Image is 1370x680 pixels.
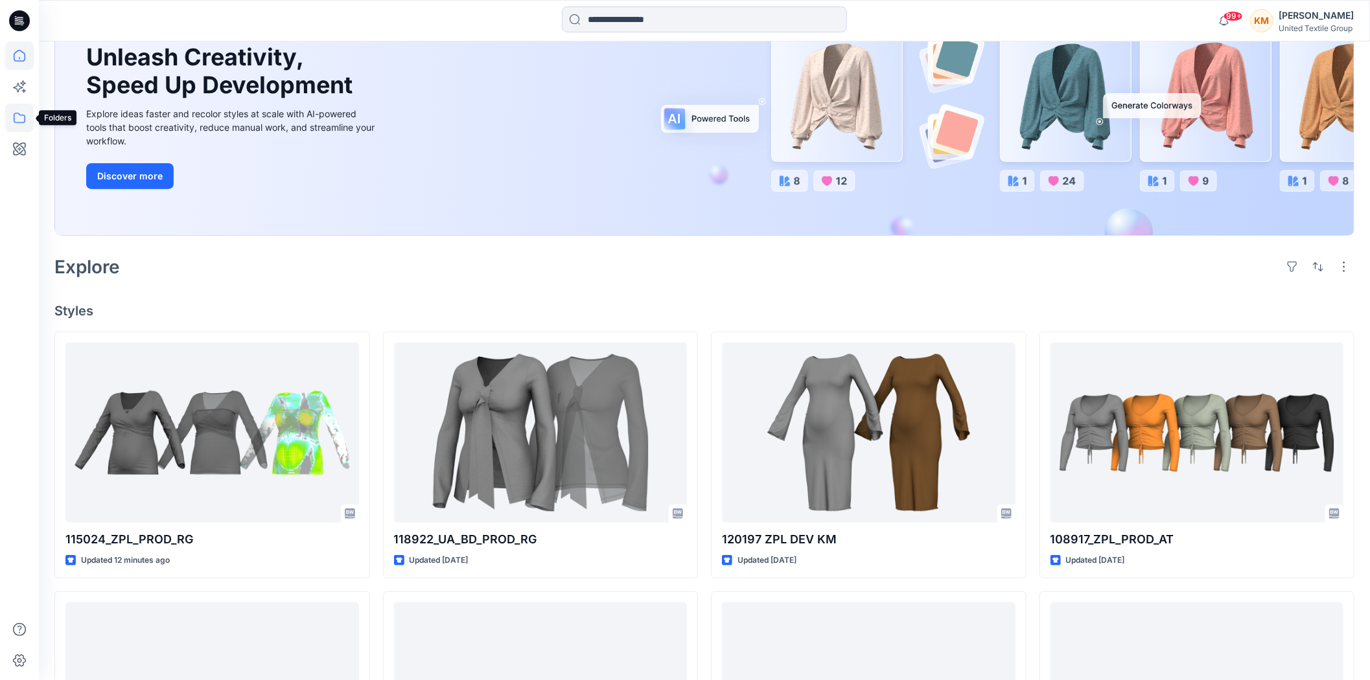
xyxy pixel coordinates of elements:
[81,554,170,567] p: Updated 12 minutes ago
[1066,554,1125,567] p: Updated [DATE]
[722,343,1016,523] a: 120197 ZPL DEV KM
[65,530,359,549] p: 115024_ZPL_PROD_RG
[394,343,688,523] a: 118922_UA_BD_PROD_RG
[1250,9,1273,32] div: KM
[86,107,378,148] div: Explore ideas faster and recolor styles at scale with AI-powered tools that boost creativity, red...
[722,530,1016,549] p: 120197 ZPL DEV KM
[86,43,358,99] h1: Unleash Creativity, Speed Up Development
[1051,343,1344,523] a: 108917_ZPL_PROD_AT
[54,256,120,277] h2: Explore
[737,554,796,567] p: Updated [DATE]
[86,163,378,189] a: Discover more
[394,530,688,549] p: 118922_UA_BD_PROD_RG
[1279,8,1354,23] div: [PERSON_NAME]
[1224,11,1243,21] span: 99+
[65,343,359,523] a: 115024_ZPL_PROD_RG
[54,303,1354,319] h4: Styles
[1279,23,1354,33] div: United Textile Group
[86,163,174,189] button: Discover more
[410,554,469,567] p: Updated [DATE]
[1051,530,1344,549] p: 108917_ZPL_PROD_AT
